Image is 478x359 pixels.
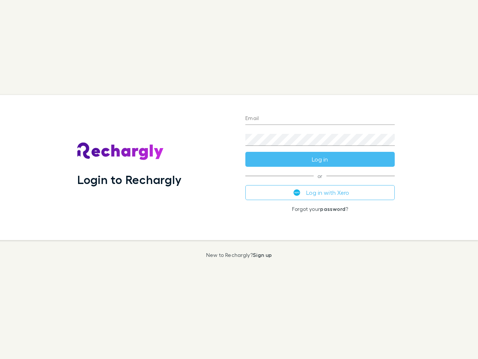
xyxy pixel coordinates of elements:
button: Log in [245,152,395,167]
a: Sign up [253,252,272,258]
button: Log in with Xero [245,185,395,200]
p: Forgot your ? [245,206,395,212]
h1: Login to Rechargly [77,172,181,187]
img: Xero's logo [294,189,300,196]
img: Rechargly's Logo [77,142,164,160]
a: password [320,206,345,212]
p: New to Rechargly? [206,252,272,258]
